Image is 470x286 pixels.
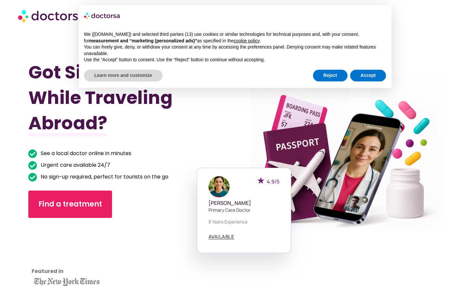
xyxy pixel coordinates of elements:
button: Reject [313,70,348,81]
a: Find a treatment [28,191,112,218]
h5: [PERSON_NAME] [208,200,279,206]
p: Primary care doctor [208,207,279,213]
h1: Got Sick While Traveling Abroad? [28,60,204,136]
strong: Featured in [32,267,64,275]
p: 8 years experience [208,218,279,225]
p: You can freely give, deny, or withdraw your consent at any time by accessing the preferences pane... [84,44,386,57]
span: Find a treatment [38,199,102,209]
span: 4.9/5 [267,178,279,185]
a: AVAILABLE [208,234,235,239]
span: No sign-up required, perfect for tourists on the go [39,172,168,181]
span: Urgent care available 24/7 [39,161,110,170]
a: cookie policy [234,38,259,43]
strong: measurement and “marketing (personalized ads)” [89,38,197,43]
p: We ([DOMAIN_NAME]) and selected third parties (13) use cookies or similar technologies for techni... [84,31,386,44]
span: See a local doctor online in minutes [39,149,131,158]
p: Use the “Accept” button to consent. Use the “Reject” button to continue without accepting. [84,57,386,63]
button: Accept [350,70,386,81]
iframe: Customer reviews powered by Trustpilot [32,228,90,277]
img: logo [84,10,121,21]
button: Learn more and customize [84,70,163,81]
